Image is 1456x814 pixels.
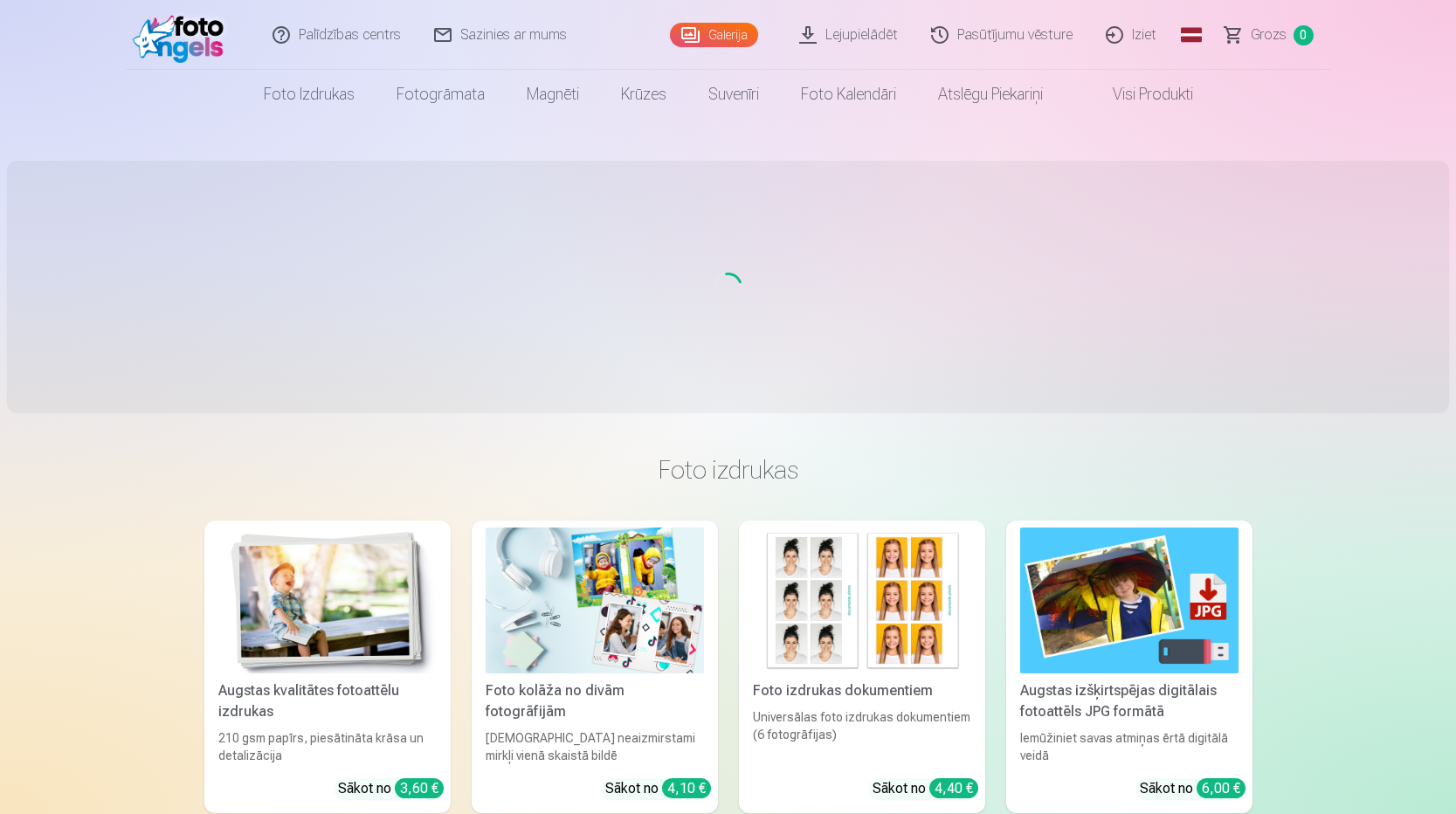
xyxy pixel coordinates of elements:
[243,70,376,119] a: Foto izdrukas
[218,454,1239,486] h3: Foto izdrukas
[479,729,711,764] div: [DEMOGRAPHIC_DATA] neaizmirstami mirkļi vienā skaistā bildē
[1020,528,1239,673] img: Augstas izšķirtspējas digitālais fotoattēls JPG formātā
[1013,680,1246,722] div: Augstas izšķirtspējas digitālais fotoattēls JPG formātā
[929,778,978,798] div: 4,40 €
[600,70,687,119] a: Krūzes
[506,70,600,119] a: Magnēti
[211,680,444,722] div: Augstas kvalitātes fotoattēlu izdrukas
[1140,778,1246,799] div: Sākot no
[1064,70,1214,119] a: Visi produkti
[133,7,233,63] img: /fa1
[780,70,917,119] a: Foto kalendāri
[218,528,437,673] img: Augstas kvalitātes fotoattēlu izdrukas
[1294,25,1314,45] span: 0
[662,778,711,798] div: 4,10 €
[746,680,978,701] div: Foto izdrukas dokumentiem
[204,521,451,813] a: Augstas kvalitātes fotoattēlu izdrukasAugstas kvalitātes fotoattēlu izdrukas210 gsm papīrs, piesā...
[605,778,711,799] div: Sākot no
[1197,778,1246,798] div: 6,00 €
[1251,24,1287,45] span: Grozs
[739,521,985,813] a: Foto izdrukas dokumentiemFoto izdrukas dokumentiemUniversālas foto izdrukas dokumentiem (6 fotogr...
[670,23,758,47] a: Galerija
[753,528,971,673] img: Foto izdrukas dokumentiem
[746,708,978,764] div: Universālas foto izdrukas dokumentiem (6 fotogrāfijas)
[472,521,718,813] a: Foto kolāža no divām fotogrāfijāmFoto kolāža no divām fotogrāfijām[DEMOGRAPHIC_DATA] neaizmirstam...
[211,729,444,764] div: 210 gsm papīrs, piesātināta krāsa un detalizācija
[395,778,444,798] div: 3,60 €
[917,70,1064,119] a: Atslēgu piekariņi
[486,528,704,673] img: Foto kolāža no divām fotogrāfijām
[479,680,711,722] div: Foto kolāža no divām fotogrāfijām
[338,778,444,799] div: Sākot no
[376,70,506,119] a: Fotogrāmata
[1006,521,1252,813] a: Augstas izšķirtspējas digitālais fotoattēls JPG formātāAugstas izšķirtspējas digitālais fotoattēl...
[873,778,978,799] div: Sākot no
[1013,729,1246,764] div: Iemūžiniet savas atmiņas ērtā digitālā veidā
[687,70,780,119] a: Suvenīri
